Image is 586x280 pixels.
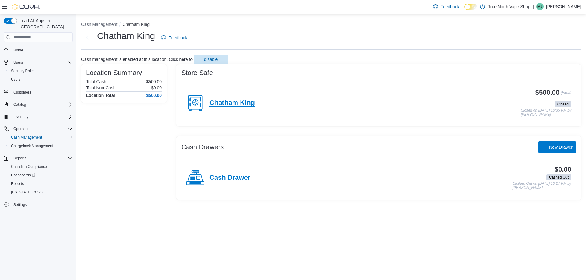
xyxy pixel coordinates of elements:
p: True North Vape Shop [488,3,530,10]
button: Settings [1,200,75,209]
h3: Location Summary [86,69,142,76]
button: Users [11,59,25,66]
button: Inventory [1,112,75,121]
span: Reports [11,154,73,162]
a: Users [9,76,23,83]
button: Chatham King [122,22,150,27]
span: Cashed Out [549,175,569,180]
span: New Drawer [549,144,573,150]
button: [US_STATE] CCRS [6,188,75,197]
span: Users [11,77,20,82]
button: Catalog [11,101,28,108]
button: Reports [6,179,75,188]
a: Dashboards [6,171,75,179]
a: Cash Management [9,134,44,141]
button: Inventory [11,113,31,120]
h3: $0.00 [555,166,571,173]
h4: Chatham King [209,99,255,107]
p: $0.00 [151,85,162,90]
h4: Cash Drawer [209,174,250,182]
span: Operations [11,125,73,133]
span: Customers [11,88,73,96]
span: Customers [13,90,31,95]
span: Security Roles [11,69,34,73]
span: Operations [13,126,31,131]
span: Settings [11,201,73,208]
p: | [533,3,534,10]
button: New Drawer [538,141,576,153]
a: [US_STATE] CCRS [9,189,45,196]
nav: An example of EuiBreadcrumbs [81,21,581,29]
div: Michael James Kozlof [536,3,544,10]
span: Dashboards [9,172,73,179]
span: Home [13,48,23,53]
span: Load All Apps in [GEOGRAPHIC_DATA] [17,18,73,30]
span: Reports [9,180,73,187]
button: Home [1,46,75,55]
a: Home [11,47,26,54]
p: Closed on [DATE] 10:35 PM by [PERSON_NAME] [521,108,571,117]
span: MJ [537,3,542,10]
button: Users [1,58,75,67]
a: Dashboards [9,172,38,179]
span: Inventory [11,113,73,120]
nav: Complex example [4,43,73,225]
a: Settings [11,201,29,208]
span: Settings [13,202,27,207]
h4: Location Total [86,93,115,98]
h1: Chatham King [97,30,155,42]
h4: $500.00 [146,93,162,98]
span: Closed [557,101,569,107]
p: $500.00 [146,79,162,84]
button: Reports [1,154,75,162]
span: Washington CCRS [9,189,73,196]
button: Security Roles [6,67,75,75]
span: Reports [11,181,24,186]
span: Cashed Out [546,174,571,180]
span: Chargeback Management [11,144,53,148]
span: Inventory [13,114,28,119]
button: Next [81,32,93,44]
a: Security Roles [9,67,37,75]
span: Users [9,76,73,83]
p: Cash management is enabled at this location. Click here to [81,57,193,62]
button: Cash Management [6,133,75,142]
p: [PERSON_NAME] [546,3,581,10]
button: Users [6,75,75,84]
span: Users [11,59,73,66]
span: Reports [13,156,26,161]
button: Operations [11,125,34,133]
img: Cova [12,4,40,10]
button: disable [194,55,228,64]
h6: Total Non-Cash [86,85,116,90]
span: Cash Management [11,135,42,140]
a: Reports [9,180,26,187]
span: Closed [555,101,571,107]
span: Dashboards [11,173,35,178]
a: Chargeback Management [9,142,56,150]
p: Cashed Out on [DATE] 10:27 PM by [PERSON_NAME] [512,182,571,190]
button: Catalog [1,100,75,109]
span: Canadian Compliance [9,163,73,170]
span: Security Roles [9,67,73,75]
button: Chargeback Management [6,142,75,150]
input: Dark Mode [464,4,477,10]
span: Catalog [13,102,26,107]
h3: Store Safe [181,69,213,76]
h3: Cash Drawers [181,144,224,151]
span: Feedback [168,35,187,41]
button: Operations [1,125,75,133]
button: Customers [1,87,75,96]
span: Chargeback Management [9,142,73,150]
a: Canadian Compliance [9,163,49,170]
a: Feedback [431,1,461,13]
span: Catalog [11,101,73,108]
span: [US_STATE] CCRS [11,190,43,195]
span: Users [13,60,23,65]
span: Canadian Compliance [11,164,47,169]
h6: Total Cash [86,79,106,84]
h3: $500.00 [535,89,559,96]
p: (Float) [561,89,571,100]
span: disable [204,56,218,62]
